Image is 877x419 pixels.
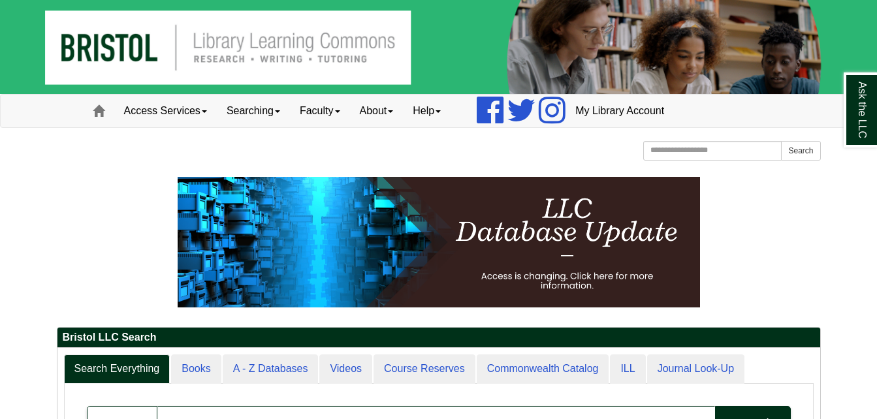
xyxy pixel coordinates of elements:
a: Course Reserves [374,354,475,384]
a: A - Z Databases [223,354,319,384]
img: HTML tutorial [178,177,700,307]
a: Commonwealth Catalog [477,354,609,384]
a: Books [171,354,221,384]
a: ILL [610,354,645,384]
button: Search [781,141,820,161]
a: Searching [217,95,290,127]
a: Faculty [290,95,350,127]
a: Access Services [114,95,217,127]
h2: Bristol LLC Search [57,328,820,348]
a: My Library Account [566,95,674,127]
a: About [350,95,404,127]
a: Videos [319,354,372,384]
a: Journal Look-Up [647,354,744,384]
a: Help [403,95,451,127]
a: Search Everything [64,354,170,384]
